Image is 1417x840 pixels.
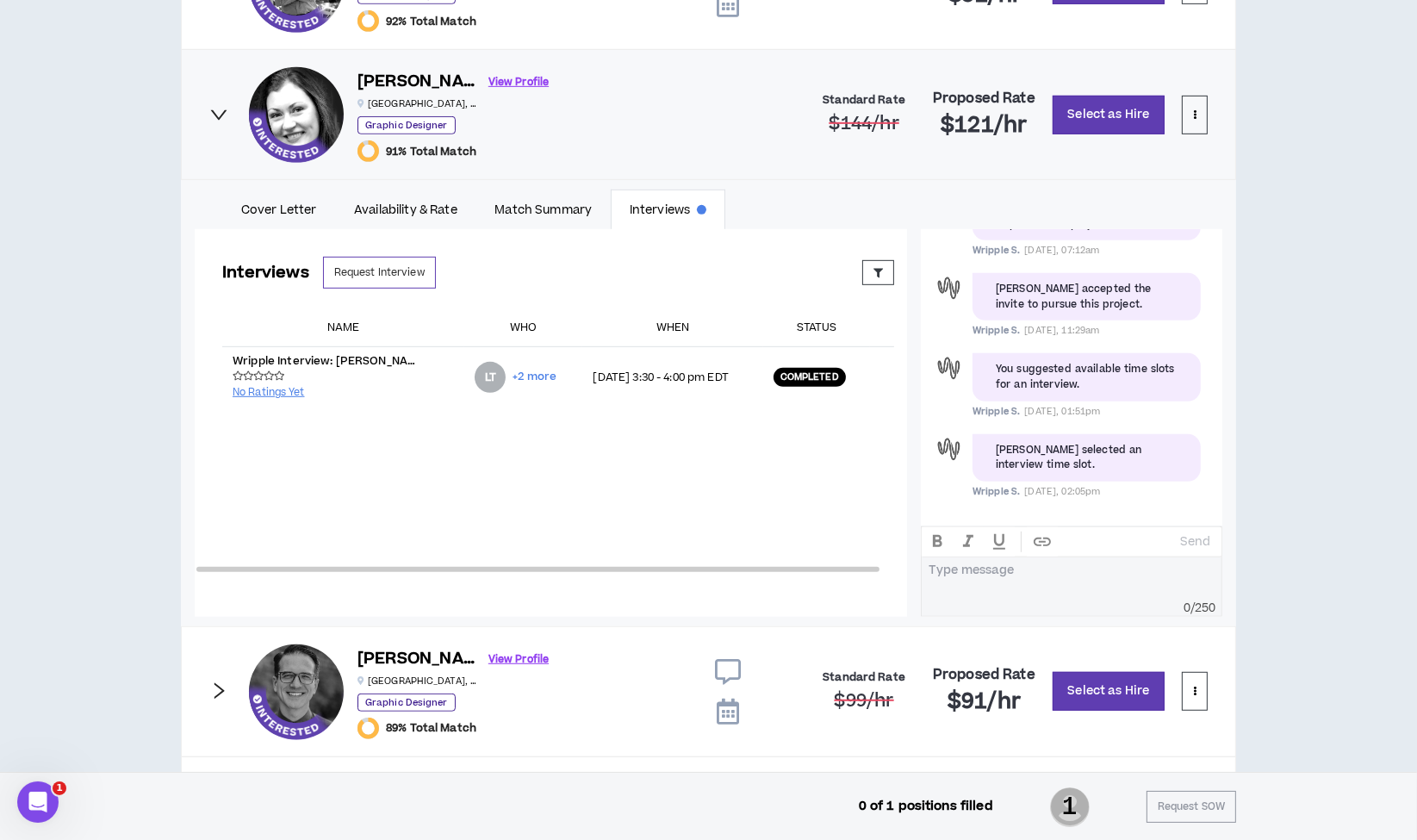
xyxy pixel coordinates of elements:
[953,527,984,557] button: ITALIC text
[1180,534,1210,550] p: Send
[934,353,964,383] div: Wripple S.
[973,244,1020,257] span: Wripple S.
[386,145,476,159] span: 91% Total Match
[973,324,1020,337] span: Wripple S.
[1024,405,1100,418] span: [DATE], 01:51pm
[948,688,1021,716] h2: $91 /hr
[222,309,464,347] th: Name
[357,116,456,134] p: Graphic Designer
[1050,786,1090,829] span: 1
[763,309,870,347] th: Status
[835,688,894,713] span: $99 /hr
[357,694,456,712] p: Graphic Designer
[933,667,1035,683] h4: Proposed Rate
[859,797,993,816] p: 0 of 1 positions filled
[233,368,305,401] button: No Ratings Yet
[823,94,905,107] h4: Standard Rate
[335,190,475,229] a: Availability & Rate
[1024,485,1100,498] span: [DATE], 02:05pm
[1184,600,1190,617] span: 0
[209,105,228,124] span: right
[1190,600,1216,617] span: / 250
[476,190,611,229] a: Match Summary
[357,97,478,110] p: [GEOGRAPHIC_DATA] , [GEOGRAPHIC_DATA]
[933,90,1035,107] h4: Proposed Rate
[357,70,478,95] h6: [PERSON_NAME]
[1024,324,1099,337] span: [DATE], 11:29am
[973,405,1020,418] span: Wripple S.
[53,781,66,795] span: 1
[488,67,549,97] a: View Profile
[1173,530,1217,554] button: Send
[357,675,478,688] p: [GEOGRAPHIC_DATA] , [GEOGRAPHIC_DATA]
[934,273,964,303] div: Wripple S.
[249,644,344,739] div: Chad P.
[996,362,1178,392] div: You suggested available time slots for an interview.
[823,671,905,684] h4: Standard Rate
[464,309,582,347] th: Who
[209,681,228,700] span: right
[475,362,506,393] div: Lauren-Bridget T.
[922,527,953,557] button: BOLD text
[513,369,556,385] span: +2 more
[323,257,436,289] button: Request Interview
[1147,791,1236,823] button: Request SOW
[996,443,1178,473] div: [PERSON_NAME] selected an interview time slot.
[611,190,725,229] a: Interviews
[996,282,1178,312] div: [PERSON_NAME] accepted the invite to pursue this project.
[488,644,549,675] a: View Profile
[485,372,496,383] div: LT
[1053,672,1165,711] button: Select as Hire
[774,368,846,387] div: Completed
[829,111,898,136] span: $144 /hr
[233,354,422,368] p: Wripple Interview: [PERSON_NAME] + [PERSON_NAME] for Graphic Designer
[386,15,476,28] span: 92% Total Match
[1024,244,1099,257] span: [DATE], 07:12am
[582,309,762,347] th: When
[973,485,1020,498] span: Wripple S.
[593,370,752,384] p: [DATE] 3:30 - 4:00 pm EDT
[222,190,335,229] a: Cover Letter
[1027,527,1058,557] button: create hypertext link
[941,112,1028,140] h2: $121 /hr
[1053,96,1165,134] button: Select as Hire
[386,721,476,735] span: 89% Total Match
[984,527,1015,557] button: UNDERLINE text
[249,67,344,162] div: Irina I.
[357,647,478,672] h6: [PERSON_NAME]
[934,434,964,464] div: Wripple S.
[17,781,59,823] iframe: Intercom live chat
[222,261,309,284] h3: Interviews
